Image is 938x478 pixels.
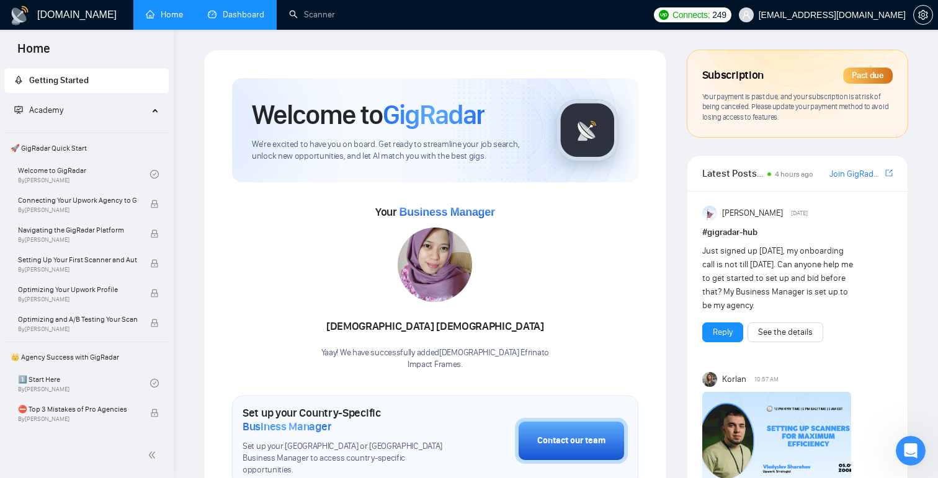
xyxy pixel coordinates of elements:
span: setting [914,10,932,20]
span: check-circle [150,379,159,387]
li: Getting Started [4,68,169,93]
span: user [742,11,751,19]
img: upwork-logo.png [659,10,669,20]
span: lock [150,289,159,298]
span: Home [7,40,60,66]
iframe: Intercom live chat [896,436,926,466]
span: By [PERSON_NAME] [18,206,137,214]
span: check-circle [150,170,159,179]
span: 🚀 GigRadar Quick Start [6,136,167,161]
a: dashboardDashboard [208,9,264,20]
span: ⛔ Top 3 Mistakes of Pro Agencies [18,403,137,415]
a: setting [913,10,933,20]
span: lock [150,409,159,417]
span: By [PERSON_NAME] [18,296,137,303]
a: Welcome to GigRadarBy[PERSON_NAME] [18,161,150,188]
span: lock [150,229,159,238]
span: Connects: [672,8,710,22]
button: setting [913,5,933,25]
span: Optimizing and A/B Testing Your Scanner for Better Results [18,313,137,325]
span: By [PERSON_NAME] [18,325,137,333]
span: 👑 Agency Success with GigRadar [6,345,167,370]
span: lock [150,259,159,268]
span: Academy [29,105,63,115]
a: searchScanner [289,9,335,20]
a: 1️⃣ Start HereBy[PERSON_NAME] [18,370,150,397]
span: lock [150,200,159,208]
span: Connecting Your Upwork Agency to GigRadar [18,194,137,206]
span: rocket [14,76,23,84]
span: Setting Up Your First Scanner and Auto-Bidder [18,254,137,266]
span: Navigating the GigRadar Platform [18,224,137,236]
a: homeHome [146,9,183,20]
span: lock [150,319,159,327]
span: By [PERSON_NAME] [18,236,137,244]
span: By [PERSON_NAME] [18,415,137,423]
span: fund-projection-screen [14,105,23,114]
span: Getting Started [29,75,89,86]
span: Academy [14,105,63,115]
span: double-left [148,449,160,461]
span: Optimizing Your Upwork Profile [18,283,137,296]
span: By [PERSON_NAME] [18,266,137,273]
img: logo [10,6,30,25]
span: 249 [712,8,726,22]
